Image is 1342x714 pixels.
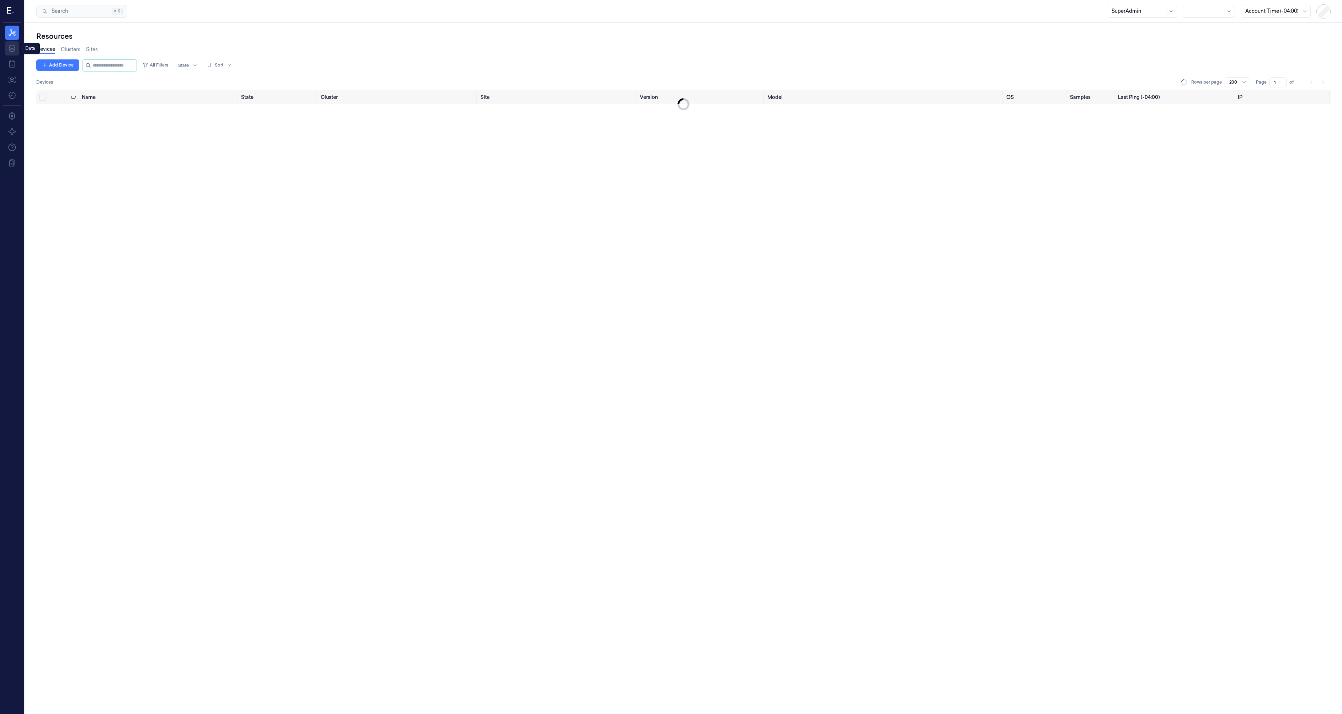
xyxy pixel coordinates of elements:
th: Model [765,90,1003,104]
nav: pagination [1306,77,1328,87]
button: All Filters [140,59,171,71]
span: Search [49,7,68,15]
a: Clusters [61,46,80,53]
span: Page [1256,79,1267,85]
span: Devices [36,79,53,85]
th: Name [79,90,238,104]
button: Add Device [36,59,79,71]
span: of [1289,79,1301,85]
div: Data [21,43,40,54]
p: Rows per page [1191,79,1222,85]
a: Devices [36,46,55,54]
th: State [238,90,318,104]
th: IP [1235,90,1331,104]
button: Search⌘K [36,5,127,18]
th: OS [1003,90,1067,104]
th: Last Ping (-04:00) [1115,90,1235,104]
th: Site [478,90,637,104]
a: Sites [86,46,98,53]
th: Cluster [318,90,477,104]
th: Samples [1067,90,1115,104]
th: Version [637,90,765,104]
div: Resources [36,31,1331,41]
button: Select all [39,94,46,101]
